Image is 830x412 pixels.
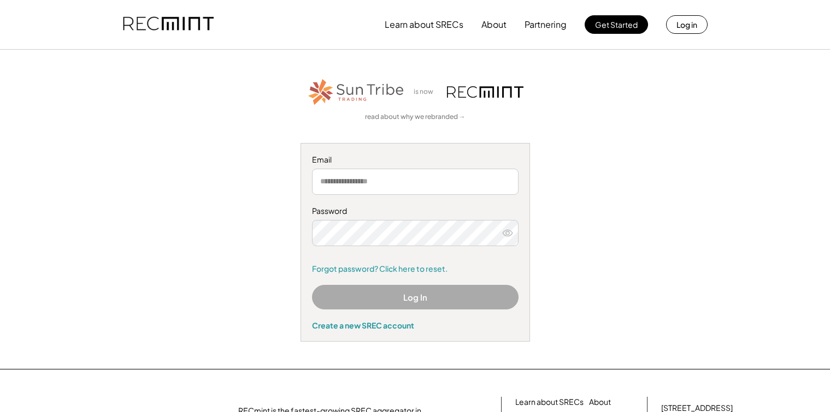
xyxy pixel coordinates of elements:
button: Get Started [585,15,648,34]
button: Log in [666,15,708,34]
a: Forgot password? Click here to reset. [312,264,519,274]
button: Learn about SRECs [385,14,463,35]
a: Learn about SRECs [515,397,584,408]
img: recmint-logotype%403x.png [447,86,523,98]
div: Password [312,206,519,217]
button: Partnering [525,14,567,35]
div: is now [411,87,442,97]
div: Email [312,154,519,165]
button: About [481,14,507,35]
a: About [589,397,611,408]
button: Log In [312,285,519,309]
img: STT_Horizontal_Logo%2B-%2BColor.png [307,77,405,107]
img: recmint-logotype%403x.png [123,6,214,43]
a: read about why we rebranded → [365,112,466,122]
div: Create a new SREC account [312,320,519,330]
